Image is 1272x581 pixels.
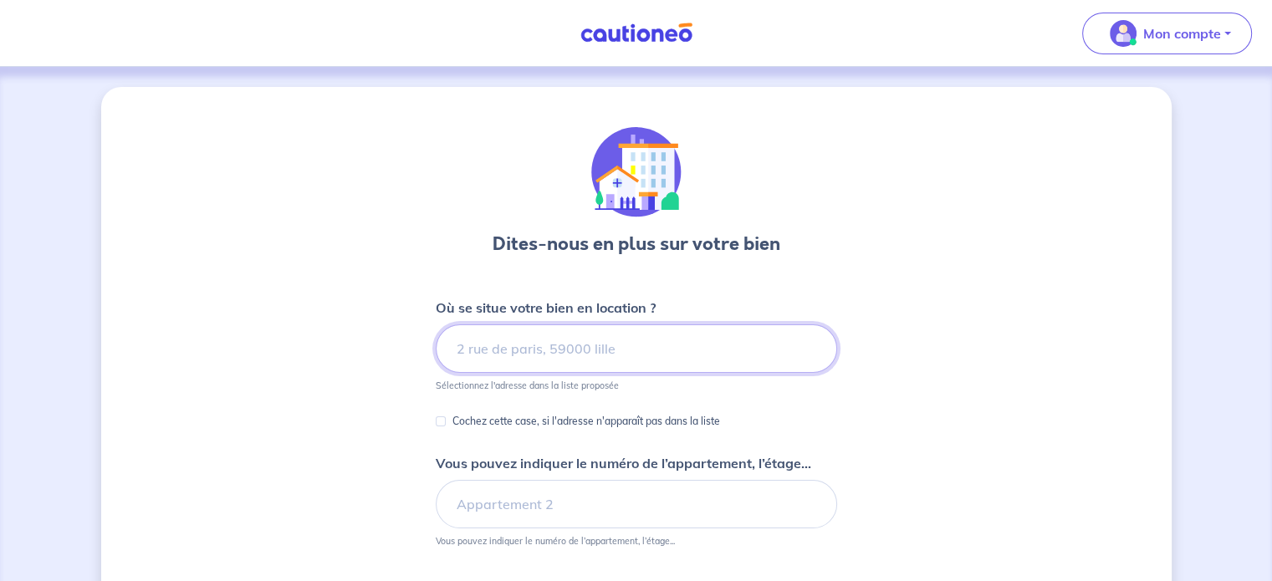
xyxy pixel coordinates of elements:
img: illu_account_valid_menu.svg [1110,20,1137,47]
p: Cochez cette case, si l'adresse n'apparaît pas dans la liste [452,411,720,431]
button: illu_account_valid_menu.svgMon compte [1082,13,1252,54]
img: Cautioneo [574,23,699,43]
p: Vous pouvez indiquer le numéro de l’appartement, l’étage... [436,453,811,473]
h3: Dites-nous en plus sur votre bien [493,231,780,257]
input: 2 rue de paris, 59000 lille [436,324,837,373]
p: Où se situe votre bien en location ? [436,298,656,318]
img: illu_houses.svg [591,127,682,217]
input: Appartement 2 [436,480,837,528]
p: Vous pouvez indiquer le numéro de l’appartement, l’étage... [436,535,675,547]
p: Sélectionnez l'adresse dans la liste proposée [436,380,619,391]
p: Mon compte [1143,23,1221,43]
